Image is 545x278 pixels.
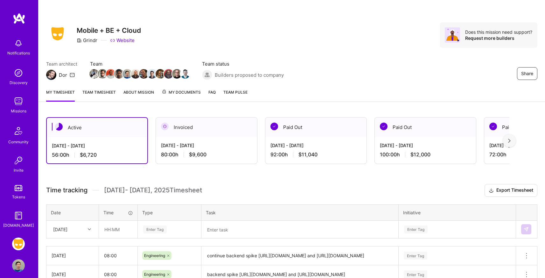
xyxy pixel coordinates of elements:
div: Grindr [77,37,97,44]
i: icon CompanyGray [77,38,82,43]
div: Does this mission need support? [465,29,532,35]
img: tokens [15,185,22,191]
a: Team Member Avatar [181,68,189,79]
div: [DATE] - [DATE] [270,142,361,149]
span: $9,600 [189,151,206,158]
img: logo [13,13,25,24]
img: guide book [12,209,25,222]
div: Time [103,209,133,216]
div: Discovery [10,79,28,86]
img: bell [12,37,25,50]
img: teamwork [12,95,25,108]
span: Engineering [144,253,165,258]
h3: Mobile + BE + Cloud [77,26,141,34]
input: HH:MM [99,221,137,238]
div: [DATE] - [DATE] [52,142,142,149]
i: icon Chevron [88,228,91,231]
div: 56:00 h [52,152,142,158]
div: [DATE] - [DATE] [380,142,471,149]
img: Team Member Avatar [106,69,115,79]
span: $6,720 [80,152,97,158]
img: Team Member Avatar [139,69,149,79]
th: Task [201,204,399,220]
img: Grindr: Mobile + BE + Cloud [12,238,25,250]
img: User Avatar [12,259,25,272]
a: Team Member Avatar [131,68,140,79]
span: Team [90,61,189,67]
div: Initiative [403,209,511,216]
div: Tokens [12,194,25,200]
a: Team Member Avatar [115,68,123,79]
span: $12,000 [410,151,430,158]
a: User Avatar [10,259,26,272]
span: Team Pulse [223,90,248,95]
a: About Mission [123,89,154,102]
div: Dor [59,72,67,78]
span: Team status [202,61,284,67]
i: icon Mail [70,72,75,77]
a: Website [110,37,135,44]
div: Invoiced [156,118,257,137]
a: My timesheet [46,89,75,102]
img: Community [11,123,26,139]
div: Paid Out [375,118,476,137]
th: Date [46,204,99,220]
textarea: continue backend spike [URL][DOMAIN_NAME] and [URL][DOMAIN_NAME] [202,247,398,265]
span: Share [521,70,533,77]
img: Invoiced [161,123,169,130]
img: Team Architect [46,70,56,80]
a: Team timesheet [82,89,116,102]
span: Team architect [46,61,77,67]
img: Team Member Avatar [114,69,124,79]
img: Team Member Avatar [122,69,132,79]
div: Enter Tag [143,225,167,234]
i: icon Download [489,187,494,194]
a: Team Member Avatar [148,68,156,79]
div: 92:00 h [270,151,361,158]
a: Team Member Avatar [90,68,98,79]
div: Missions [11,108,26,114]
img: right [508,139,511,143]
div: Paid Out [265,118,367,137]
a: Team Member Avatar [156,68,164,79]
div: Active [47,118,147,137]
img: Team Member Avatar [156,69,165,79]
div: [DATE] [52,252,94,259]
img: Paid Out [489,123,497,130]
a: Team Member Avatar [173,68,181,79]
span: [DATE] - [DATE] , 2025 Timesheet [104,186,202,194]
div: Invite [14,167,24,174]
span: $11,040 [298,151,318,158]
div: Enter Tag [404,225,428,234]
img: Avatar [445,27,460,43]
img: Team Member Avatar [89,69,99,79]
a: Team Pulse [223,89,248,102]
a: Grindr: Mobile + BE + Cloud [10,238,26,250]
div: [DATE] [52,271,94,278]
span: Engineering [144,272,165,277]
button: Share [517,67,537,80]
div: Enter Tag [404,251,427,260]
a: Team Member Avatar [107,68,115,79]
div: Community [8,139,29,145]
a: Team Member Avatar [140,68,148,79]
a: Team Member Avatar [164,68,173,79]
th: Type [138,204,201,220]
div: [DATE] [53,226,67,233]
img: Active [55,123,63,131]
img: Invite [12,154,25,167]
img: Builders proposed to company [202,70,212,80]
input: HH:MM [99,247,137,264]
a: Team Member Avatar [98,68,107,79]
a: FAQ [208,89,216,102]
button: Export Timesheet [485,184,537,197]
img: Team Member Avatar [180,69,190,79]
div: [DATE] - [DATE] [161,142,252,149]
div: Notifications [7,50,30,56]
span: My Documents [162,89,201,96]
div: [DOMAIN_NAME] [3,222,34,229]
img: Team Member Avatar [98,69,107,79]
img: Paid Out [270,123,278,130]
img: Team Member Avatar [172,69,182,79]
span: Builders proposed to company [215,72,284,78]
